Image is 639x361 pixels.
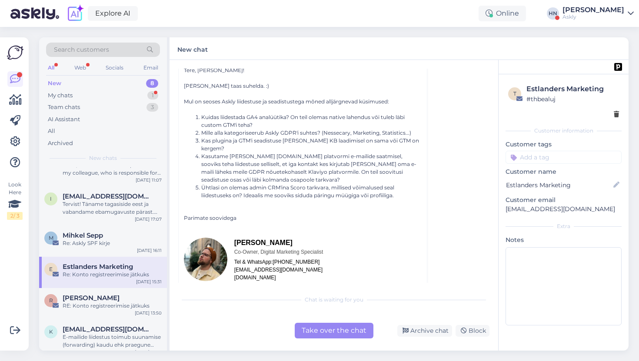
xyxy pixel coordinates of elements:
[63,232,103,239] span: Mihkel Sepp
[201,129,422,137] li: Mille alla kategoriseerub Askly GDPR'i suhtes? (Nessecary, Marketing, Statistics...)
[506,140,622,149] p: Customer tags
[63,294,120,302] span: Raido Randmaa
[547,7,559,20] div: HN
[135,349,162,355] div: [DATE] 16:34
[63,200,162,216] div: Tervist! Täname tagasiside eest ja vabandame ebamugavuste pärast. Teie kirjeldatud probleem, kus ...
[513,90,516,97] span: t
[48,127,55,136] div: All
[137,247,162,254] div: [DATE] 16:11
[136,177,162,183] div: [DATE] 11:07
[147,91,158,100] div: 1
[146,103,158,112] div: 3
[136,278,162,285] div: [DATE] 15:31
[49,328,53,335] span: K
[234,267,323,273] a: [EMAIL_ADDRESS][DOMAIN_NAME]
[562,13,624,20] div: Askly
[63,263,133,271] span: Estlanders Marketing
[7,181,23,220] div: Look Here
[201,152,422,184] li: Kasutame [PERSON_NAME] [DOMAIN_NAME] platvormi e-mailide saatmisel, sooviks teha liidestuse selli...
[526,94,619,104] div: # thbealuj
[73,62,88,73] div: Web
[63,161,162,177] div: Hello, I now forward this question to my colleague, who is responsible for this. The reply will b...
[184,66,422,322] div: Tere, [PERSON_NAME]! [PERSON_NAME] taas suhelda. :)
[48,115,80,124] div: AI Assistant
[184,238,227,281] img: Henri Soosalu
[506,151,622,164] input: Add a tag
[142,62,160,73] div: Email
[506,127,622,135] div: Customer information
[63,333,162,349] div: E-mailide liidestus toimub suunamise (forwarding) kaudu ehk praegune emailiserver suunab Askly'ss...
[234,275,276,281] a: [DOMAIN_NAME]
[89,154,117,162] span: New chats
[49,266,53,272] span: E
[234,248,338,256] p: Co-Owner, Digital Marketing Specialist
[506,222,622,230] div: Extra
[63,271,162,278] div: Re: Konto registreerimise jätkuks
[46,62,56,73] div: All
[7,212,23,220] div: 2 / 3
[506,205,622,214] p: [EMAIL_ADDRESS][DOMAIN_NAME]
[506,235,622,245] p: Notes
[63,192,153,200] span: info@matigold.com
[506,167,622,176] p: Customer name
[234,258,338,282] p: Tel & WhatsApp:
[614,63,622,71] img: pd
[104,62,125,73] div: Socials
[50,195,52,202] span: i
[562,7,634,20] a: [PERSON_NAME]Askly
[234,238,338,248] p: [PERSON_NAME]
[201,184,422,199] li: Ühtlasi on olemas admin CRM'ina Scoro tarkvara, millised võimalused seal liidestuseks on? Ideaali...
[63,302,162,310] div: RE: Konto registreerimise jätkuks
[506,180,612,190] input: Add name
[456,325,489,337] div: Block
[49,235,53,241] span: M
[7,44,23,61] img: Askly Logo
[184,98,422,106] div: Mul on seoses Askly liidestuse ja seadistustega mõned alljärgnevad küsimused:
[146,79,158,88] div: 8
[201,113,422,129] li: Kuidas liidestada GA4 analüütika? On teil olemas native lahendus või tuleb läbi custom GTM'i teha?
[178,296,489,304] div: Chat is waiting for you
[201,137,422,152] li: Kas plugina ja GTM'i seadistuse [PERSON_NAME] KB laadimisel on sama või GTM on kergem?
[49,297,53,304] span: R
[506,195,622,205] p: Customer email
[63,239,162,247] div: Re: Askly SPF kirje
[177,43,208,54] label: New chat
[479,6,526,21] div: Online
[48,139,73,148] div: Archived
[295,323,373,338] div: Take over the chat
[184,214,422,222] div: Parimate soovidega
[526,84,619,94] div: Estlanders Marketing
[135,216,162,222] div: [DATE] 17:07
[48,79,61,88] div: New
[88,6,138,21] a: Explore AI
[66,4,84,23] img: explore-ai
[397,325,452,337] div: Archive chat
[54,45,109,54] span: Search customers
[562,7,624,13] div: [PERSON_NAME]
[63,325,153,333] span: Kristiina@laur.ee
[273,259,319,265] a: [PHONE_NUMBER]
[135,310,162,316] div: [DATE] 13:50
[48,91,73,100] div: My chats
[48,103,80,112] div: Team chats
